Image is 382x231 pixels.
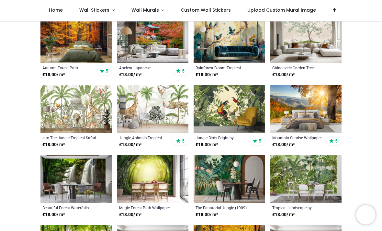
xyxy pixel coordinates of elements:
strong: £ 18.00 / m² [272,72,295,78]
span: 5 [106,68,108,74]
a: Ancient Japanese [DEMOGRAPHIC_DATA] Wallpaper [119,65,173,70]
a: Jungle Animals Tropical Safari [119,135,173,140]
span: 5 [335,138,338,144]
span: Wall Murals [131,7,159,13]
strong: £ 18.00 / m² [42,142,65,148]
span: Upload Custom Mural Image [247,7,316,13]
img: Beautiful Forest Waterfalls Wall Mural Wallpaper [40,155,112,203]
img: Chinoiserie Garden Tree Wall Mural Wallpaper [270,15,342,63]
a: Magic Forest Path Wallpaper [119,205,173,210]
a: Jungle Birds Bright by [PERSON_NAME] [196,135,250,140]
iframe: Brevo live chat [356,205,376,225]
strong: £ 18.00 / m² [42,212,65,218]
img: Ancient Japanese Temple Wall Mural Wallpaper [117,15,189,63]
span: Wall Stickers [79,7,109,13]
strong: £ 18.00 / m² [196,212,218,218]
strong: £ 18.00 / m² [119,142,141,148]
span: Home [49,7,63,13]
strong: £ 18.00 / m² [42,72,65,78]
a: Chinoiserie Garden Tree Wallpaper [272,65,326,70]
img: Jungle Birds Bright Wall Mural by Andrea Haase [194,85,265,133]
img: Rainforest Bloom Tropical Wall Mural Wallpaper [194,15,265,63]
img: Autumn Forest Path Wall Mural Wallpaper [40,15,112,63]
a: Into The Jungle Tropical Safari [42,135,96,140]
span: 5 [259,138,261,144]
img: Tropical Landscape Wall Mural by Andrea Haase [270,155,342,203]
img: Into The Jungle Tropical Safari Wall Mural [40,85,112,133]
strong: £ 18.00 / m² [119,212,141,218]
img: The Equatorial Jungle (1909) Wall Mural Henri Rousseau [194,155,265,203]
img: Magic Forest Path Wall Mural Wallpaper [117,155,189,203]
img: Jungle Animals Tropical Safari Wall Mural [117,85,189,133]
a: Mountain Sunrise Wallpaper [272,135,326,140]
a: The Equatorial Jungle (1909) [PERSON_NAME] [196,205,250,210]
strong: £ 18.00 / m² [272,212,295,218]
strong: £ 18.00 / m² [119,72,141,78]
strong: £ 18.00 / m² [196,142,218,148]
strong: £ 18.00 / m² [272,142,295,148]
a: Rainforest Bloom Tropical Wallpaper [196,65,250,70]
img: Mountain Sunrise Wall Mural Wallpaper [270,85,342,133]
a: Beautiful Forest Waterfalls Wallpaper [42,205,96,210]
strong: £ 18.00 / m² [196,72,218,78]
a: Tropical Landscape by [PERSON_NAME] [272,205,326,210]
span: Custom Wall Stickers [181,7,231,13]
span: 5 [182,138,185,144]
span: 5 [182,68,185,74]
a: Autumn Forest Path Wallpaper [42,65,96,70]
